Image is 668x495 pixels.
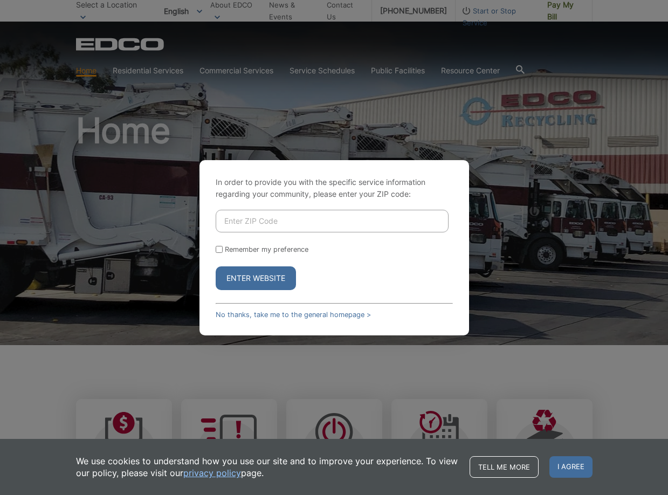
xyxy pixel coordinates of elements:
a: No thanks, take me to the general homepage > [216,311,371,319]
label: Remember my preference [225,245,308,253]
a: Tell me more [470,456,539,478]
input: Enter ZIP Code [216,210,449,232]
p: In order to provide you with the specific service information regarding your community, please en... [216,176,453,200]
button: Enter Website [216,266,296,290]
p: We use cookies to understand how you use our site and to improve your experience. To view our pol... [76,455,459,479]
a: privacy policy [183,467,241,479]
span: I agree [549,456,593,478]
